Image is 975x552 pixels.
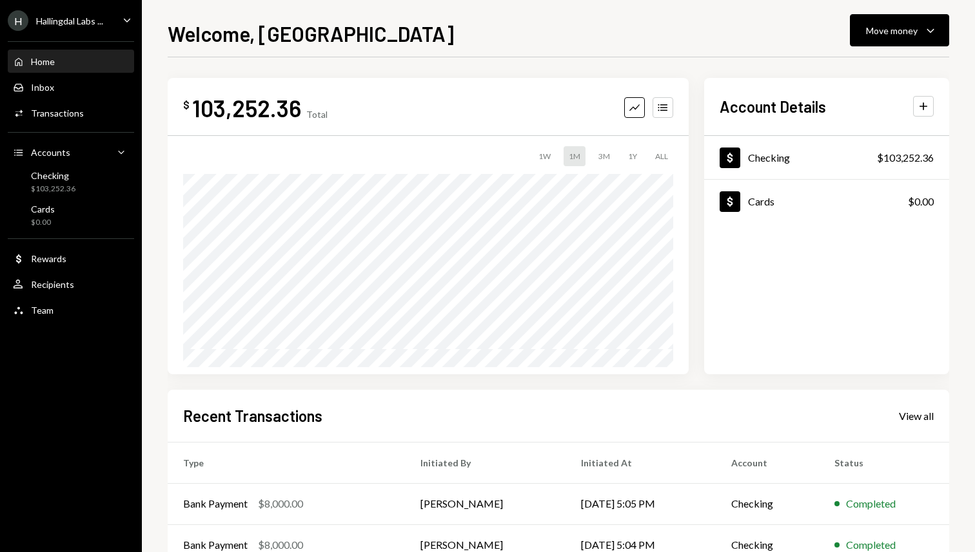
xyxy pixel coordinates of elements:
[183,496,248,511] div: Bank Payment
[36,15,103,26] div: Hallingdal Labs ...
[748,195,774,207] div: Cards
[593,146,615,166] div: 3M
[623,146,642,166] div: 1Y
[8,272,134,296] a: Recipients
[716,483,819,524] td: Checking
[8,140,134,164] a: Accounts
[716,442,819,483] th: Account
[405,483,566,524] td: [PERSON_NAME]
[405,442,566,483] th: Initiated By
[31,279,74,290] div: Recipients
[31,305,54,316] div: Team
[31,204,55,214] div: Cards
[31,56,55,67] div: Home
[748,151,790,164] div: Checking
[31,108,84,119] div: Transactions
[8,10,28,31] div: H
[8,247,134,270] a: Rewards
[704,136,949,179] a: Checking$103,252.36
[31,253,66,264] div: Rewards
[566,442,715,483] th: Initiated At
[31,217,55,228] div: $0.00
[650,146,673,166] div: ALL
[908,194,934,209] div: $0.00
[8,200,134,231] a: Cards$0.00
[8,50,134,73] a: Home
[533,146,556,166] div: 1W
[899,410,934,423] div: View all
[183,405,322,426] h2: Recent Transactions
[168,21,454,46] h1: Welcome, [GEOGRAPHIC_DATA]
[704,180,949,223] a: Cards$0.00
[183,99,190,111] div: $
[877,150,934,166] div: $103,252.36
[899,408,934,423] a: View all
[8,166,134,197] a: Checking$103,252.36
[31,184,75,195] div: $103,252.36
[31,170,75,181] div: Checking
[566,483,715,524] td: [DATE] 5:05 PM
[720,96,826,117] h2: Account Details
[168,442,405,483] th: Type
[564,146,586,166] div: 1M
[846,496,896,511] div: Completed
[31,147,70,158] div: Accounts
[306,109,328,120] div: Total
[258,496,303,511] div: $8,000.00
[8,298,134,321] a: Team
[8,75,134,99] a: Inbox
[8,101,134,124] a: Transactions
[192,93,301,122] div: 103,252.36
[850,14,949,46] button: Move money
[819,442,950,483] th: Status
[866,24,918,37] div: Move money
[31,82,54,93] div: Inbox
